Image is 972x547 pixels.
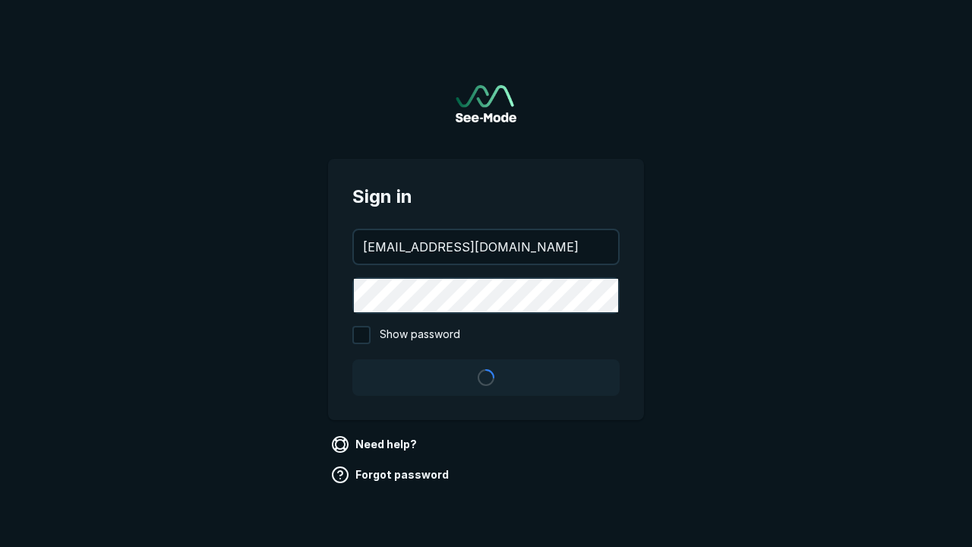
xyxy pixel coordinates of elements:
a: Forgot password [328,463,455,487]
a: Need help? [328,432,423,457]
span: Sign in [352,183,620,210]
input: your@email.com [354,230,618,264]
a: Go to sign in [456,85,516,122]
span: Show password [380,326,460,344]
img: See-Mode Logo [456,85,516,122]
